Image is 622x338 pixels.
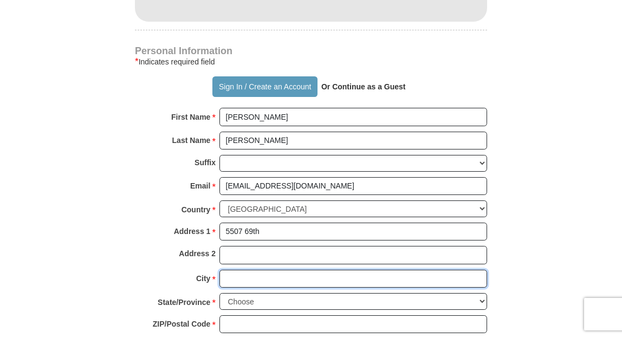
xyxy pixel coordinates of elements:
div: Indicates required field [135,55,487,68]
strong: Country [182,202,211,217]
button: Sign In / Create an Account [212,76,317,97]
strong: State/Province [158,295,210,310]
strong: Address 1 [174,224,211,239]
h4: Personal Information [135,47,487,55]
strong: Address 2 [179,246,216,261]
strong: ZIP/Postal Code [153,316,211,331]
strong: Last Name [172,133,211,148]
strong: Email [190,178,210,193]
strong: Or Continue as a Guest [321,82,406,91]
strong: First Name [171,109,210,125]
strong: City [196,271,210,286]
strong: Suffix [195,155,216,170]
